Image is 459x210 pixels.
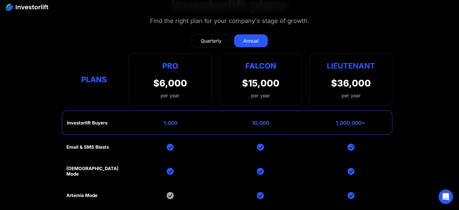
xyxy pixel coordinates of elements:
div: $36,000 [331,78,371,89]
div: 1,000 [164,120,177,126]
div: per year [342,92,361,99]
div: 10,000 [252,120,269,126]
div: Plans [66,74,121,86]
div: Annual [243,37,259,44]
div: Open Intercom Messenger [438,189,453,204]
div: Email & SMS Blasts [66,144,109,150]
div: $6,000 [153,78,187,89]
div: Falcon [245,60,276,72]
div: Artemis Mode [66,193,97,198]
div: Find the right plan for your company's stage of growth. [150,16,309,26]
strong: Lieutenant [327,61,375,70]
div: per year [251,92,270,99]
div: Quarterly [201,37,222,44]
div: per year [153,92,187,99]
div: [DEMOGRAPHIC_DATA] Mode [66,166,121,177]
div: $15,000 [242,78,279,89]
div: Investorlift Buyers [67,120,107,126]
div: 1,000,000+ [336,120,365,126]
div: Pro [153,60,187,72]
